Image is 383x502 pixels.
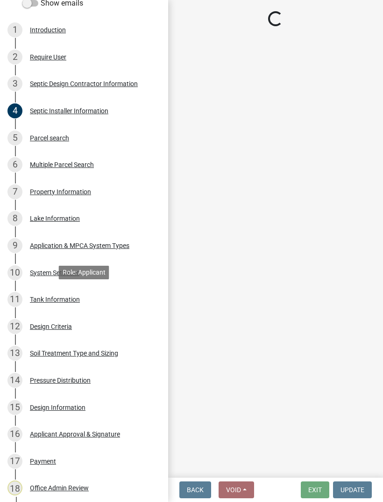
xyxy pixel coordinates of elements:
[7,211,22,226] div: 8
[7,76,22,91] div: 3
[226,486,241,494] span: Void
[30,108,108,114] div: Septic Installer Information
[30,27,66,33] div: Introduction
[179,481,211,498] button: Back
[7,238,22,253] div: 9
[333,481,372,498] button: Update
[30,189,91,195] div: Property Information
[7,319,22,334] div: 12
[301,481,329,498] button: Exit
[7,131,22,146] div: 5
[7,373,22,388] div: 14
[30,431,120,437] div: Applicant Approval & Signature
[7,400,22,415] div: 15
[7,22,22,37] div: 1
[7,454,22,469] div: 17
[7,346,22,361] div: 13
[7,427,22,442] div: 16
[7,480,22,495] div: 18
[30,161,94,168] div: Multiple Parcel Search
[30,135,69,141] div: Parcel search
[30,350,118,356] div: Soil Treatment Type and Sizing
[7,184,22,199] div: 7
[7,292,22,307] div: 11
[30,323,72,330] div: Design Criteria
[7,103,22,118] div: 4
[7,265,22,280] div: 10
[59,266,109,279] div: Role: Applicant
[7,157,22,172] div: 6
[30,54,66,60] div: Require User
[187,486,204,494] span: Back
[30,404,85,411] div: Design Information
[219,481,254,498] button: Void
[30,458,56,465] div: Payment
[30,80,138,87] div: Septic Design Contractor Information
[30,269,79,276] div: System Setbacks
[340,486,364,494] span: Update
[7,50,22,65] div: 2
[30,242,129,249] div: Application & MPCA System Types
[30,296,80,303] div: Tank Information
[30,377,91,384] div: Pressure Distribution
[30,215,80,222] div: Lake Information
[30,485,89,491] div: Office Admin Review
